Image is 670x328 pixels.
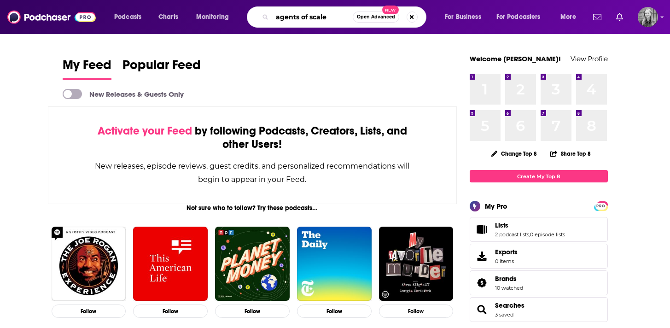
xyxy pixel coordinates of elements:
[495,248,518,256] span: Exports
[495,301,524,310] a: Searches
[470,270,608,295] span: Brands
[612,9,627,25] a: Show notifications dropdown
[297,227,372,301] img: The Daily
[256,6,435,28] div: Search podcasts, credits, & more...
[638,7,658,27] span: Logged in as KatMcMahon
[114,11,141,23] span: Podcasts
[122,57,201,80] a: Popular Feed
[550,145,591,163] button: Share Top 8
[158,11,178,23] span: Charts
[470,217,608,242] span: Lists
[272,10,353,24] input: Search podcasts, credits, & more...
[495,311,513,318] a: 3 saved
[445,11,481,23] span: For Business
[48,204,457,212] div: Not sure who to follow? Try these podcasts...
[473,276,491,289] a: Brands
[529,231,530,238] span: ,
[94,159,411,186] div: New releases, episode reviews, guest credits, and personalized recommendations will begin to appe...
[638,7,658,27] img: User Profile
[152,10,184,24] a: Charts
[495,221,508,229] span: Lists
[353,12,399,23] button: Open AdvancedNew
[98,124,192,138] span: Activate your Feed
[473,223,491,236] a: Lists
[52,305,126,318] button: Follow
[108,10,153,24] button: open menu
[379,305,454,318] button: Follow
[215,227,290,301] img: Planet Money
[133,305,208,318] button: Follow
[571,54,608,63] a: View Profile
[595,202,606,209] a: PRO
[382,6,399,14] span: New
[595,203,606,210] span: PRO
[495,275,523,283] a: Brands
[638,7,658,27] button: Show profile menu
[63,57,111,80] a: My Feed
[495,221,565,229] a: Lists
[530,231,565,238] a: 0 episode lists
[470,170,608,182] a: Create My Top 8
[486,148,543,159] button: Change Top 8
[196,11,229,23] span: Monitoring
[297,305,372,318] button: Follow
[52,227,126,301] img: The Joe Rogan Experience
[63,89,184,99] a: New Releases & Guests Only
[473,250,491,263] span: Exports
[379,227,454,301] img: My Favorite Murder with Karen Kilgariff and Georgia Hardstark
[190,10,241,24] button: open menu
[215,305,290,318] button: Follow
[496,11,541,23] span: For Podcasters
[470,297,608,322] span: Searches
[133,227,208,301] img: This American Life
[589,9,605,25] a: Show notifications dropdown
[490,10,554,24] button: open menu
[7,8,96,26] img: Podchaser - Follow, Share and Rate Podcasts
[63,57,111,78] span: My Feed
[495,258,518,264] span: 0 items
[94,124,411,151] div: by following Podcasts, Creators, Lists, and other Users!
[554,10,588,24] button: open menu
[438,10,493,24] button: open menu
[473,303,491,316] a: Searches
[485,202,507,211] div: My Pro
[495,231,529,238] a: 2 podcast lists
[495,285,523,291] a: 10 watched
[470,54,561,63] a: Welcome [PERSON_NAME]!
[495,275,517,283] span: Brands
[357,15,395,19] span: Open Advanced
[560,11,576,23] span: More
[122,57,201,78] span: Popular Feed
[470,244,608,269] a: Exports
